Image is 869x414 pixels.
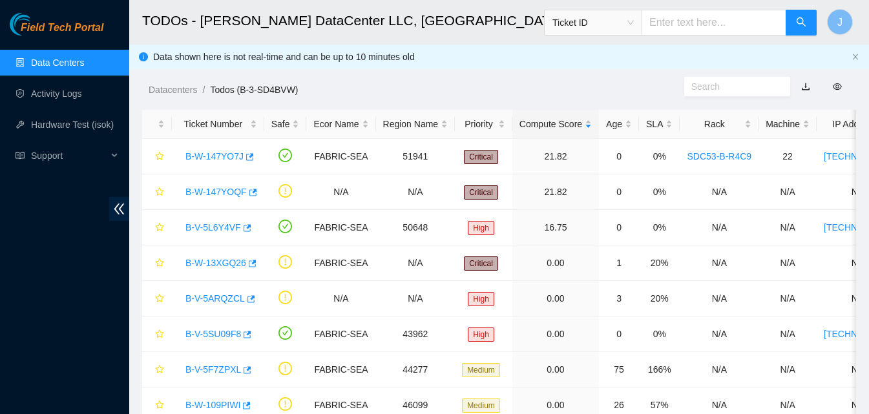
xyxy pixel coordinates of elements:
span: eye [833,82,842,91]
span: Support [31,143,107,169]
td: 0.00 [512,245,599,281]
span: read [16,151,25,160]
button: star [149,359,165,380]
td: FABRIC-SEA [306,210,375,245]
span: High [468,292,494,306]
td: 21.82 [512,174,599,210]
span: star [155,258,164,269]
td: 21.82 [512,139,599,174]
span: Medium [462,398,500,413]
td: FABRIC-SEA [306,316,375,352]
a: SDC53-B-R4C9 [687,151,752,161]
td: 0% [639,174,680,210]
span: Critical [464,256,498,271]
button: star [149,217,165,238]
button: star [149,146,165,167]
span: star [155,223,164,233]
td: N/A [306,174,375,210]
a: B-V-5L6Y4VF [185,222,241,233]
span: Critical [464,150,498,164]
span: Medium [462,363,500,377]
td: FABRIC-SEA [306,139,375,174]
span: exclamation-circle [278,291,292,304]
td: N/A [680,245,759,281]
td: N/A [376,174,455,210]
td: 0 [599,316,639,352]
span: star [155,329,164,340]
span: star [155,400,164,411]
td: 20% [639,281,680,316]
td: 0 [599,210,639,245]
button: download [791,76,820,97]
td: 166% [639,352,680,388]
span: / [202,85,205,95]
button: J [827,9,853,35]
span: star [155,365,164,375]
a: Todos (B-3-SD4BVW) [210,85,298,95]
td: 20% [639,245,680,281]
input: Search [691,79,773,94]
td: 51941 [376,139,455,174]
a: Data Centers [31,57,84,68]
a: B-V-5F7ZPXL [185,364,241,375]
td: N/A [376,281,455,316]
span: High [468,327,494,342]
span: star [155,294,164,304]
a: Akamai TechnologiesField Tech Portal [10,23,103,40]
td: N/A [306,281,375,316]
td: N/A [759,174,817,210]
td: N/A [680,352,759,388]
span: Field Tech Portal [21,22,103,34]
span: exclamation-circle [278,184,292,198]
a: B-W-147YOQF [185,187,247,197]
td: N/A [680,316,759,352]
td: 0% [639,139,680,174]
td: N/A [759,316,817,352]
td: N/A [759,210,817,245]
span: High [468,221,494,235]
span: exclamation-circle [278,255,292,269]
button: search [786,10,817,36]
td: 0.00 [512,316,599,352]
a: B-W-109PIWI [185,400,240,410]
span: J [837,14,843,30]
td: N/A [759,245,817,281]
span: check-circle [278,149,292,162]
td: 1 [599,245,639,281]
button: star [149,253,165,273]
span: star [155,152,164,162]
button: star [149,288,165,309]
input: Enter text here... [642,10,786,36]
td: 50648 [376,210,455,245]
span: star [155,187,164,198]
td: N/A [680,174,759,210]
td: 3 [599,281,639,316]
a: Datacenters [149,85,197,95]
span: check-circle [278,326,292,340]
td: 0% [639,316,680,352]
span: Ticket ID [552,13,634,32]
button: close [852,53,859,61]
td: N/A [759,281,817,316]
td: 43962 [376,316,455,352]
td: N/A [759,352,817,388]
button: star [149,324,165,344]
img: Akamai Technologies [10,13,65,36]
td: N/A [680,281,759,316]
span: exclamation-circle [278,362,292,375]
a: Hardware Test (isok) [31,119,114,130]
td: 16.75 [512,210,599,245]
span: search [796,17,806,29]
a: download [801,81,810,92]
a: B-V-5SU09F8 [185,329,241,339]
td: 44277 [376,352,455,388]
span: exclamation-circle [278,397,292,411]
td: 0% [639,210,680,245]
a: B-W-13XGQ26 [185,258,246,268]
td: 0.00 [512,352,599,388]
td: 0 [599,174,639,210]
td: 0.00 [512,281,599,316]
td: 0 [599,139,639,174]
button: star [149,181,165,202]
